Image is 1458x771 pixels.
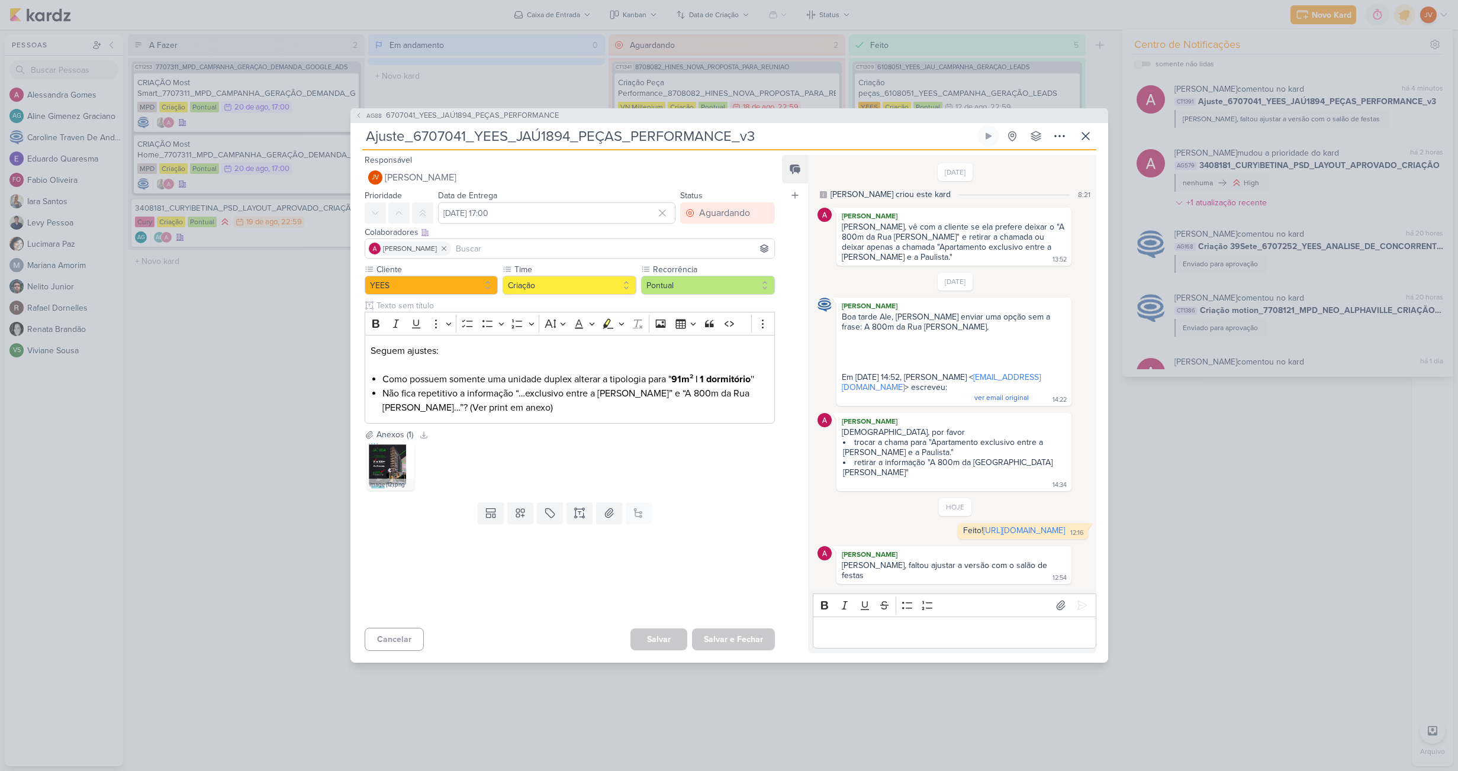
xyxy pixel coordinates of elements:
label: Status [680,191,703,201]
img: Alessandra Gomes [817,413,832,427]
label: Cliente [375,263,498,276]
img: Alessandra Gomes [817,546,832,560]
div: [DEMOGRAPHIC_DATA], por favor [842,427,1066,437]
div: 13:52 [1053,255,1067,264]
span: '' [671,373,754,385]
div: Ligar relógio [984,131,993,141]
a: [URL][DOMAIN_NAME] [983,525,1065,535]
div: 8:21 [1078,189,1090,200]
div: 12:54 [1053,573,1067,583]
span: [PERSON_NAME] [383,243,437,254]
div: Feito! [963,525,1065,535]
li: Como possuem somente uma unidade duplex alterar a tipologia para " [382,372,768,386]
div: Aguardando [699,206,750,220]
span: [PERSON_NAME] [385,170,456,185]
div: Editor toolbar [365,312,775,335]
p: JV [372,175,379,181]
img: Alessandra Gomes [369,243,381,254]
button: AG88 6707041_YEES_JAÚ1894_PEÇAS_PERFORMANCE [355,110,559,122]
button: Aguardando [680,202,775,224]
button: Cancelar [365,628,424,651]
label: Responsável [365,155,412,165]
strong: 91m² | 1 dormitório [671,373,751,385]
div: Anexos (1) [376,428,413,441]
li: retirar a informação "A 800m da [GEOGRAPHIC_DATA][PERSON_NAME]" [843,457,1066,478]
div: Editor editing area: main [365,335,775,424]
label: Data de Entrega [438,191,497,201]
div: [PERSON_NAME] [839,549,1068,560]
input: Kard Sem Título [362,125,976,147]
div: 12:16 [1070,528,1083,538]
span: ver email original [974,393,1029,402]
div: 14:22 [1053,395,1067,405]
div: 14:34 [1053,480,1067,490]
input: Buscar [453,241,773,256]
img: xEvi0HeqJc3ZyIDocU8hn5jC92J3ktPQjdY9muna.png [367,443,414,491]
div: Colaboradores [365,226,775,238]
div: Editor editing area: main [813,617,1096,649]
span: Boa tarde Ale, [PERSON_NAME] enviar uma opção sem a frase: A 800m da Rua [PERSON_NAME], Em [DATE]... [842,312,1053,402]
img: Caroline Traven De Andrade [817,298,832,312]
span: Não fica repetitivo a informação “…exclusivo entre a [PERSON_NAME]” e “A 800m da Rua [PERSON_NAME... [382,388,749,414]
div: Joney Viana [368,170,382,185]
label: Prioridade [365,191,402,201]
a: [EMAIL_ADDRESS][DOMAIN_NAME] [842,372,1041,392]
div: Editor toolbar [813,593,1096,617]
span: 6707041_YEES_JAÚ1894_PEÇAS_PERFORMANCE [386,110,559,122]
button: Criação [503,276,636,295]
img: Alessandra Gomes [817,208,832,222]
div: [PERSON_NAME] [839,210,1068,222]
button: JV [PERSON_NAME] [365,167,775,188]
input: Texto sem título [374,299,775,312]
li: trocar a chama para "Apartamento exclusivo entre a [PERSON_NAME] e a Paulista." [843,437,1066,457]
div: [PERSON_NAME], faltou ajustar a versão com o salão de festas [842,560,1050,580]
div: [PERSON_NAME], vê com a cliente se ela prefere deixar o "A 800m da Rua [PERSON_NAME]" e retirar a... [842,222,1067,262]
input: Select a date [438,202,676,224]
label: Time [513,263,636,276]
button: Pontual [641,276,775,295]
button: YEES [365,276,498,295]
div: image (12).png [367,479,414,491]
p: Seguem ajustes: [371,344,768,372]
span: AG88 [365,111,384,120]
div: [PERSON_NAME] [839,415,1068,427]
div: [PERSON_NAME] criou este kard [831,188,951,201]
div: [PERSON_NAME] [839,300,1068,312]
label: Recorrência [652,263,775,276]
